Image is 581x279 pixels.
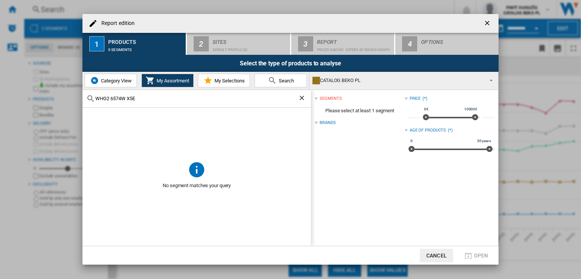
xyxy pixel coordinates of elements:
div: Price [410,96,421,102]
span: No segment matches your query [82,178,311,193]
span: 10000€ [463,106,478,112]
div: Options [421,36,496,44]
button: 3 Report Prices and No. offers by brand graph [291,33,395,55]
span: Search [277,78,294,84]
button: 4 Options [395,33,499,55]
div: Select the type of products to analyse [82,55,499,72]
span: Category View [99,78,132,84]
span: 30 years [476,138,492,144]
div: 4 [402,36,417,51]
span: My Selections [213,78,245,84]
img: wiser-icon-blue.png [90,76,99,85]
div: CATALOG BEKO PL [312,75,483,86]
span: Open [474,253,488,259]
span: Please select at least 1 segment [315,104,404,118]
span: 0€ [423,106,430,112]
div: Age of products [410,127,446,133]
div: segments [320,96,342,102]
button: My Selections [198,74,250,87]
div: Report [317,36,391,44]
button: Open [459,249,492,262]
span: 0 [409,138,414,144]
button: 2 Sites Default profile (8) [187,33,291,55]
h4: Report edition [98,20,135,27]
button: Category View [85,74,137,87]
ng-md-icon: getI18NText('BUTTONS.CLOSE_DIALOG') [483,19,492,28]
div: Prices and No. offers by brand graph [317,44,391,52]
div: 1 [89,36,104,51]
div: Default profile (8) [213,44,287,52]
div: Brands [320,120,336,126]
button: My Assortment [141,74,194,87]
input: Search in Sites [95,96,298,101]
div: 2 [194,36,209,51]
div: Products [108,36,183,44]
button: 1 Products 0 segments [82,33,186,55]
button: getI18NText('BUTTONS.CLOSE_DIALOG') [480,16,496,31]
div: 3 [298,36,313,51]
button: Cancel [420,249,453,262]
ng-md-icon: Clear search [298,94,307,103]
div: 0 segments [108,44,183,52]
span: My Assortment [155,78,189,84]
button: Search [255,74,307,87]
div: Sites [213,36,287,44]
